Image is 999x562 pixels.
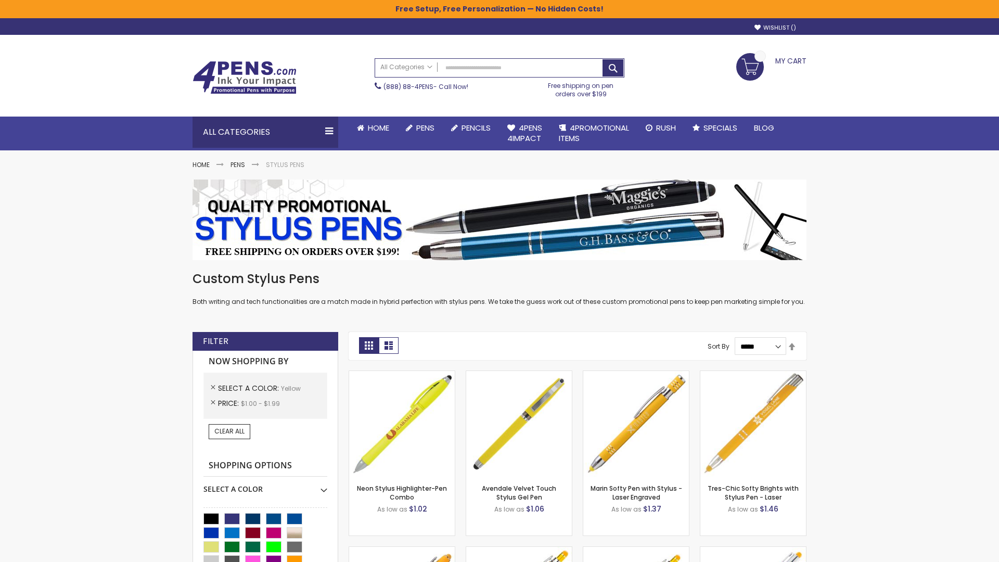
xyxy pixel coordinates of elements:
[368,122,389,133] span: Home
[700,371,806,379] a: Tres-Chic Softy Brights with Stylus Pen - Laser-Yellow
[637,117,684,139] a: Rush
[684,117,746,139] a: Specials
[416,122,434,133] span: Pens
[218,383,281,393] span: Select A Color
[754,122,774,133] span: Blog
[193,61,297,94] img: 4Pens Custom Pens and Promotional Products
[349,371,455,379] a: Neon Stylus Highlighter-Pen Combo-Yellow
[203,455,327,477] strong: Shopping Options
[583,371,689,379] a: Marin Softy Pen with Stylus - Laser Engraved-Yellow
[708,342,729,351] label: Sort By
[203,336,228,347] strong: Filter
[193,180,806,260] img: Stylus Pens
[214,427,245,436] span: Clear All
[583,546,689,555] a: Phoenix Softy Brights Gel with Stylus Pen - Laser-Yellow
[550,117,637,150] a: 4PROMOTIONALITEMS
[349,371,455,477] img: Neon Stylus Highlighter-Pen Combo-Yellow
[443,117,499,139] a: Pencils
[494,505,524,514] span: As low as
[383,82,468,91] span: - Call Now!
[203,351,327,373] strong: Now Shopping by
[209,424,250,439] a: Clear All
[398,117,443,139] a: Pens
[746,117,783,139] a: Blog
[466,546,572,555] a: Phoenix Softy Brights with Stylus Pen - Laser-Yellow
[203,477,327,494] div: Select A Color
[230,160,245,169] a: Pens
[218,398,241,408] span: Price
[700,371,806,477] img: Tres-Chic Softy Brights with Stylus Pen - Laser-Yellow
[537,78,625,98] div: Free shipping on pen orders over $199
[466,371,572,379] a: Avendale Velvet Touch Stylus Gel Pen-Yellow
[349,546,455,555] a: Ellipse Softy Brights with Stylus Pen - Laser-Yellow
[507,122,542,144] span: 4Pens 4impact
[760,504,778,514] span: $1.46
[583,371,689,477] img: Marin Softy Pen with Stylus - Laser Engraved-Yellow
[482,484,556,501] a: Avendale Velvet Touch Stylus Gel Pen
[591,484,682,501] a: Marin Softy Pen with Stylus - Laser Engraved
[611,505,642,514] span: As low as
[499,117,550,150] a: 4Pens4impact
[728,505,758,514] span: As low as
[559,122,629,144] span: 4PROMOTIONAL ITEMS
[349,117,398,139] a: Home
[193,271,806,287] h1: Custom Stylus Pens
[380,63,432,71] span: All Categories
[700,546,806,555] a: Tres-Chic Softy with Stylus Top Pen - ColorJet-Yellow
[643,504,661,514] span: $1.37
[754,24,796,32] a: Wishlist
[375,59,438,76] a: All Categories
[656,122,676,133] span: Rush
[193,117,338,148] div: All Categories
[409,504,427,514] span: $1.02
[193,271,806,306] div: Both writing and tech functionalities are a match made in hybrid perfection with stylus pens. We ...
[526,504,544,514] span: $1.06
[708,484,799,501] a: Tres-Chic Softy Brights with Stylus Pen - Laser
[359,337,379,354] strong: Grid
[193,160,210,169] a: Home
[357,484,447,501] a: Neon Stylus Highlighter-Pen Combo
[377,505,407,514] span: As low as
[241,399,280,408] span: $1.00 - $1.99
[281,384,301,393] span: Yellow
[266,160,304,169] strong: Stylus Pens
[462,122,491,133] span: Pencils
[383,82,433,91] a: (888) 88-4PENS
[466,371,572,477] img: Avendale Velvet Touch Stylus Gel Pen-Yellow
[703,122,737,133] span: Specials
